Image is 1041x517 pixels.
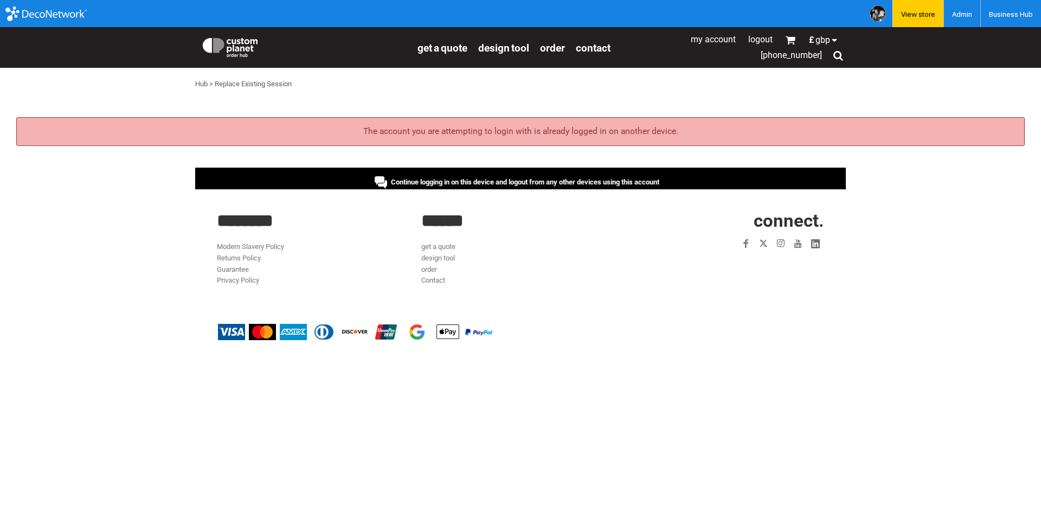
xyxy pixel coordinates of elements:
div: The account you are attempting to login with is already logged in on another device. [16,117,1025,146]
a: My Account [691,34,736,44]
img: China UnionPay [372,324,400,340]
span: Contact [576,42,611,54]
a: Contact [576,41,611,54]
img: Diners Club [311,324,338,340]
a: order [540,41,565,54]
a: design tool [478,41,529,54]
a: get a quote [421,242,455,251]
span: order [540,42,565,54]
span: Continue logging in on this device and logout from any other devices using this account [391,178,659,186]
img: Discover [342,324,369,340]
a: get a quote [417,41,467,54]
span: £ [809,36,815,44]
img: PayPal [465,329,492,335]
div: Replace Existing Session [215,79,292,90]
a: Modern Slavery Policy [217,242,284,251]
span: GBP [815,36,830,44]
img: Custom Planet [201,35,260,57]
img: Google Pay [403,324,430,340]
iframe: Customer reviews powered by Trustpilot [674,259,824,272]
span: get a quote [417,42,467,54]
div: > [209,79,213,90]
img: Visa [218,324,245,340]
a: Logout [748,34,773,44]
span: [PHONE_NUMBER] [761,50,822,60]
a: order [421,265,437,273]
a: Custom Planet [195,30,412,62]
a: design tool [421,254,455,262]
h2: CONNECT. [626,212,824,229]
span: design tool [478,42,529,54]
img: Mastercard [249,324,276,340]
a: Returns Policy [217,254,261,262]
img: Apple Pay [434,324,461,340]
a: Privacy Policy [217,276,259,284]
a: Contact [421,276,445,284]
a: Hub [195,80,208,88]
img: American Express [280,324,307,340]
a: Guarantee [217,265,249,273]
